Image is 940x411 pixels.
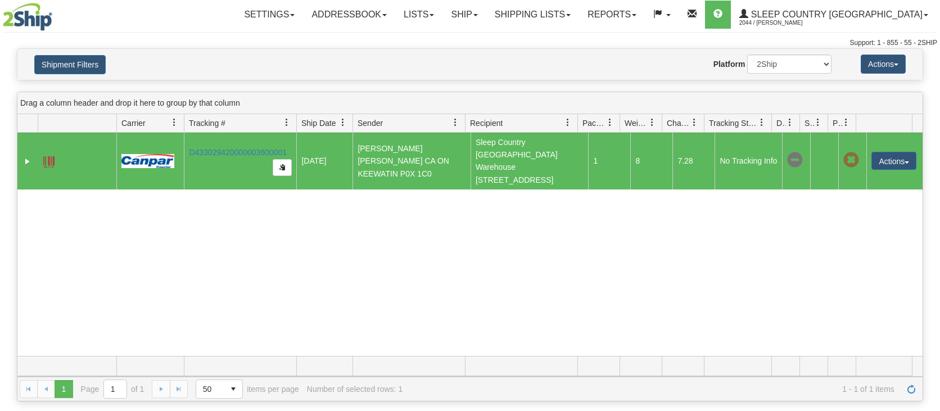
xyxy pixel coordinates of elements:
[296,133,352,189] td: [DATE]
[471,133,589,189] td: Sleep Country [GEOGRAPHIC_DATA] Warehouse [STREET_ADDRESS]
[189,118,225,129] span: Tracking #
[752,113,771,132] a: Tracking Status filter column settings
[780,113,799,132] a: Delivery Status filter column settings
[739,17,824,29] span: 2044 / [PERSON_NAME]
[685,113,704,132] a: Charge filter column settings
[625,118,648,129] span: Weight
[104,380,126,398] input: Page 1
[808,113,828,132] a: Shipment Issues filter column settings
[731,1,937,29] a: Sleep Country [GEOGRAPHIC_DATA] 2044 / [PERSON_NAME]
[442,1,486,29] a: Ship
[805,118,814,129] span: Shipment Issues
[55,380,73,398] span: Page 1
[410,385,894,394] span: 1 - 1 of 1 items
[667,118,690,129] span: Charge
[352,133,471,189] td: [PERSON_NAME] [PERSON_NAME] CA ON KEEWATIN P0X 1C0
[470,118,503,129] span: Recipient
[861,55,906,74] button: Actions
[189,148,287,157] a: D433029420000003600001
[446,113,465,132] a: Sender filter column settings
[672,133,715,189] td: 7.28
[871,152,916,170] button: Actions
[709,118,758,129] span: Tracking Status
[833,118,842,129] span: Pickup Status
[81,380,144,399] span: Page of 1
[787,152,803,168] span: No Tracking Info
[588,133,630,189] td: 1
[837,113,856,132] a: Pickup Status filter column settings
[715,133,782,189] td: No Tracking Info
[121,118,146,129] span: Carrier
[914,148,939,263] iframe: chat widget
[600,113,620,132] a: Packages filter column settings
[273,159,292,176] button: Copy to clipboard
[121,154,174,168] img: 14 - Canpar
[307,385,403,394] div: Number of selected rows: 1
[236,1,303,29] a: Settings
[196,380,299,399] span: items per page
[395,1,442,29] a: Lists
[301,118,336,129] span: Ship Date
[902,380,920,398] a: Refresh
[22,156,33,167] a: Expand
[196,380,243,399] span: Page sizes drop down
[17,92,923,114] div: grid grouping header
[582,118,606,129] span: Packages
[776,118,786,129] span: Delivery Status
[43,151,55,169] a: Label
[358,118,383,129] span: Sender
[34,55,106,74] button: Shipment Filters
[165,113,184,132] a: Carrier filter column settings
[3,3,52,31] img: logo2044.jpg
[203,383,218,395] span: 50
[643,113,662,132] a: Weight filter column settings
[303,1,395,29] a: Addressbook
[579,1,645,29] a: Reports
[843,152,859,168] span: Pickup Not Assigned
[277,113,296,132] a: Tracking # filter column settings
[748,10,923,19] span: Sleep Country [GEOGRAPHIC_DATA]
[333,113,352,132] a: Ship Date filter column settings
[630,133,672,189] td: 8
[558,113,577,132] a: Recipient filter column settings
[224,380,242,398] span: select
[713,58,745,70] label: Platform
[3,38,937,48] div: Support: 1 - 855 - 55 - 2SHIP
[486,1,579,29] a: Shipping lists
